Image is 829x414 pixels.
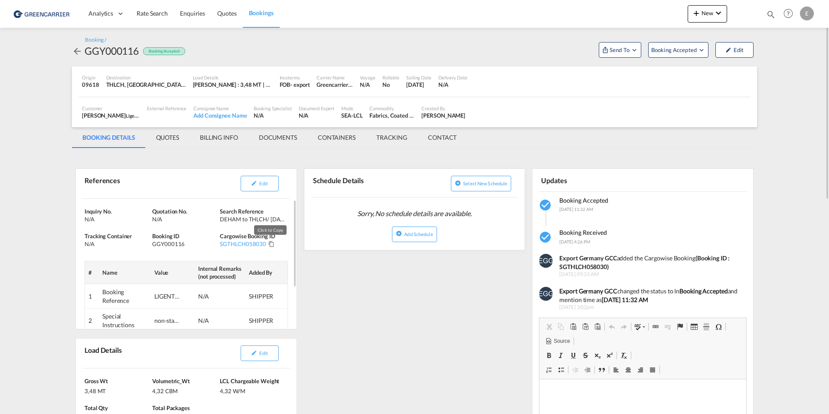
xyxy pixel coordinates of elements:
[268,241,274,247] md-icon: Click to Copy
[299,105,335,112] div: Document Expert
[579,350,591,361] a: Strikethrough
[781,6,800,22] div: Help
[85,240,150,248] div: N/A
[591,321,604,332] a: Paste from Word
[463,181,507,186] span: Select new schedule
[154,292,180,301] div: LIGENTIA
[341,105,362,112] div: Mode
[13,4,72,23] img: 1378a7308afe11ef83610d9e779c6b34.png
[438,74,467,81] div: Delivery Date
[82,342,125,365] div: Load Details
[299,112,335,119] div: N/A
[559,254,617,262] strong: Export Germany GCC
[195,261,245,284] th: Internal Remarks (not processed)
[539,230,553,244] md-icon: icon-checkbox-marked-circle
[679,287,728,295] b: Booking Accepted
[800,7,814,20] div: E
[85,36,106,44] div: Booking /
[725,47,731,53] md-icon: icon-pencil
[106,81,186,89] div: THLCH, Laem Chabang, Thailand, South East Asia, Asia Pacific
[88,9,113,18] span: Analytics
[406,81,431,89] div: 21 Sep 2025
[82,105,140,112] div: Customer
[555,321,567,332] a: Copy (Ctrl+C)
[354,205,475,222] span: Sorry, No schedule details are available.
[567,350,579,361] a: Underline (Ctrl+U)
[85,233,132,240] span: Tracking Container
[688,321,700,332] a: Table
[382,81,399,89] div: No
[543,321,555,332] a: Cut (Ctrl+X)
[152,208,187,215] span: Quotation No.
[781,6,796,21] span: Help
[559,197,608,204] span: Booking Accepted
[254,112,291,119] div: N/A
[396,230,402,237] md-icon: icon-plus-circle
[85,44,139,58] div: GGY000116
[596,364,608,375] a: Block Quote
[622,364,634,375] a: Center
[559,254,740,271] div: added the Cargowise Booking
[406,74,431,81] div: Sailing Date
[543,364,555,375] a: Insert/Remove Numbered List
[143,47,185,56] div: Booking Accepted
[539,254,553,268] img: EUeHj4AAAAAElFTkSuQmCC
[106,74,186,81] div: Destination
[555,350,567,361] a: Italic (Ctrl+I)
[249,9,274,16] span: Bookings
[152,240,218,248] div: GGY000116
[610,364,622,375] a: Align Left
[259,350,268,356] span: Edit
[700,321,712,332] a: Insert Horizontal Line
[99,309,151,333] td: Special Instructions
[649,321,662,332] a: Link (Ctrl+K)
[241,176,279,191] button: icon-pencilEdit
[712,321,725,332] a: Insert Special Character
[85,215,150,223] div: N/A
[567,321,579,332] a: Paste (Ctrl+V)
[404,231,433,237] span: Add Schedule
[360,74,375,81] div: Voyage
[609,46,630,54] span: Send To
[648,42,708,58] button: Open demo menu
[198,316,224,325] div: N/A
[82,81,99,89] div: 09618
[369,112,414,119] div: Fabrics, Coated and Impregnated (not Ticking)
[651,46,698,54] span: Booking Accepted
[152,404,190,411] span: Total Packages
[259,181,268,186] span: Edit
[151,261,195,284] th: Value
[180,10,205,17] span: Enquiries
[602,296,649,303] b: [DATE] 11:32 AM
[311,172,413,194] div: Schedule Details
[154,316,180,325] div: non-stackable
[559,239,590,244] span: [DATE] 4:26 PM
[220,215,285,223] div: DEHAM to THLCH/ 21 September, 2025
[559,287,617,295] b: Export Germany GCC
[766,10,776,19] md-icon: icon-magnify
[85,261,99,284] th: #
[152,378,190,384] span: Volumetric_Wt
[241,345,279,361] button: icon-pencilEdit
[713,8,724,18] md-icon: icon-chevron-down
[220,240,266,248] div: SGTHLCH058030
[369,105,414,112] div: Commodity
[341,112,362,119] div: SEA-LCL
[280,74,310,81] div: Incoterms
[220,233,275,240] span: Cargowise Booking ID
[618,350,630,361] a: Remove Format
[382,74,399,81] div: Rollable
[99,261,151,284] th: Name
[245,309,287,333] td: SHIPPER
[559,254,729,270] strong: (Booking ID : SGTHLCH058030)
[280,81,290,89] div: FOB
[152,233,180,240] span: Booking ID
[606,321,618,332] a: Undo (Ctrl+Z)
[392,227,437,242] button: icon-plus-circleAdd Schedule
[193,105,247,112] div: Consignee Name
[559,304,740,311] span: [DATE] 3:02pm
[632,321,647,332] a: Spell Check As You Type
[152,215,218,223] div: N/A
[559,207,593,212] span: [DATE] 11:32 AM
[85,208,112,215] span: Inquiry No.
